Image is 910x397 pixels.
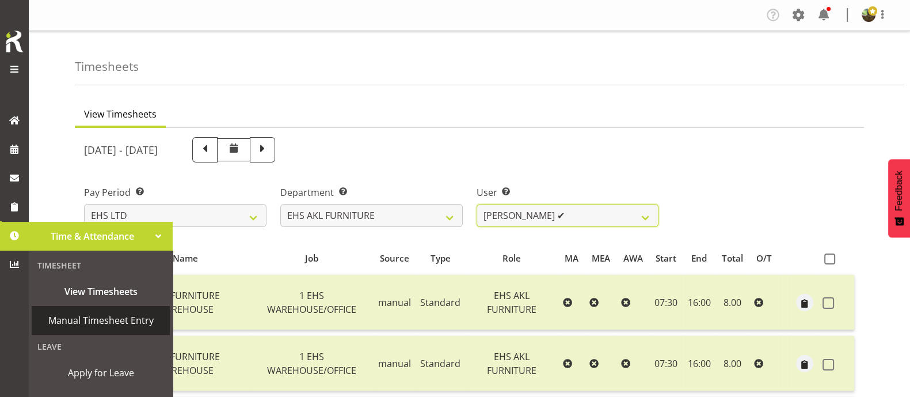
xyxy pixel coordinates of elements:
[649,275,683,330] td: 07:30
[683,336,715,391] td: 16:00
[151,350,220,377] span: EHS FURNITURE WAREHOUSE
[416,275,465,330] td: Standard
[722,252,743,265] span: Total
[267,350,356,377] span: 1 EHS WAREHOUSE/OFFICE
[683,275,715,330] td: 16:00
[29,222,173,251] a: Time & Attendance
[416,336,465,391] td: Standard
[502,252,521,265] span: Role
[37,283,164,300] span: View Timesheets
[305,252,318,265] span: Job
[691,252,707,265] span: End
[32,254,170,277] div: Timesheet
[32,335,170,358] div: Leave
[3,29,26,54] img: Rosterit icon logo
[477,186,659,199] label: User
[84,143,158,156] h5: [DATE] - [DATE]
[862,8,875,22] img: filipo-iupelid4dee51ae661687a442d92e36fb44151.png
[656,252,676,265] span: Start
[894,171,904,211] span: Feedback
[715,275,750,330] td: 8.00
[487,289,536,316] span: EHS AKL FURNITURE
[430,252,450,265] span: Type
[35,228,150,245] span: Time & Attendance
[37,364,164,381] span: Apply for Leave
[173,252,198,265] span: Name
[380,252,409,265] span: Source
[378,296,411,309] span: manual
[267,289,356,316] span: 1 EHS WAREHOUSE/OFFICE
[32,306,170,335] a: Manual Timesheet Entry
[84,186,266,199] label: Pay Period
[280,186,463,199] label: Department
[888,159,910,237] button: Feedback - Show survey
[32,277,170,306] a: View Timesheets
[487,350,536,377] span: EHS AKL FURNITURE
[756,252,772,265] span: O/T
[592,252,610,265] span: MEA
[378,357,411,370] span: manual
[649,336,683,391] td: 07:30
[32,358,170,387] a: Apply for Leave
[565,252,578,265] span: MA
[75,60,139,73] h4: Timesheets
[623,252,642,265] span: AWA
[715,336,750,391] td: 8.00
[151,289,220,316] span: EHS FURNITURE WAREHOUSE
[37,312,164,329] span: Manual Timesheet Entry
[84,107,157,121] span: View Timesheets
